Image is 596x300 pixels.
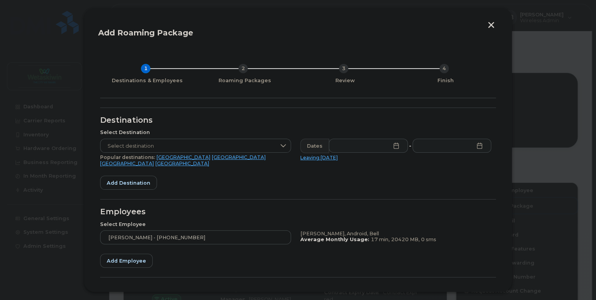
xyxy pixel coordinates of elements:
[100,154,155,160] span: Popular destinations:
[298,78,392,84] div: Review
[421,236,436,242] span: 0 sms
[413,139,492,153] input: Please fill out this field
[300,231,491,237] div: [PERSON_NAME], Android, Bell
[391,236,420,242] span: 20420 MB,
[238,64,248,73] div: 2
[339,64,348,73] div: 3
[100,209,496,215] div: Employees
[107,179,150,187] span: Add destination
[100,221,291,228] div: Select Employee
[399,78,493,84] div: Finish
[371,236,390,242] span: 17 min,
[300,236,369,242] b: Average Monthly Usage:
[98,28,193,37] span: Add Roaming Package
[300,155,338,161] a: Leaving [DATE]
[155,161,209,166] a: [GEOGRAPHIC_DATA]
[100,129,291,136] div: Select Destination
[439,64,449,73] div: 4
[407,139,413,153] div: -
[100,254,153,268] button: Add employee
[329,139,408,153] input: Please fill out this field
[100,176,157,190] button: Add destination
[100,230,291,244] input: Search device
[157,154,210,160] a: [GEOGRAPHIC_DATA]
[212,154,266,160] a: [GEOGRAPHIC_DATA]
[107,257,146,265] span: Add employee
[101,139,276,153] span: Select destination
[197,78,292,84] div: Roaming Packages
[100,161,154,166] a: [GEOGRAPHIC_DATA]
[100,117,496,124] div: Destinations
